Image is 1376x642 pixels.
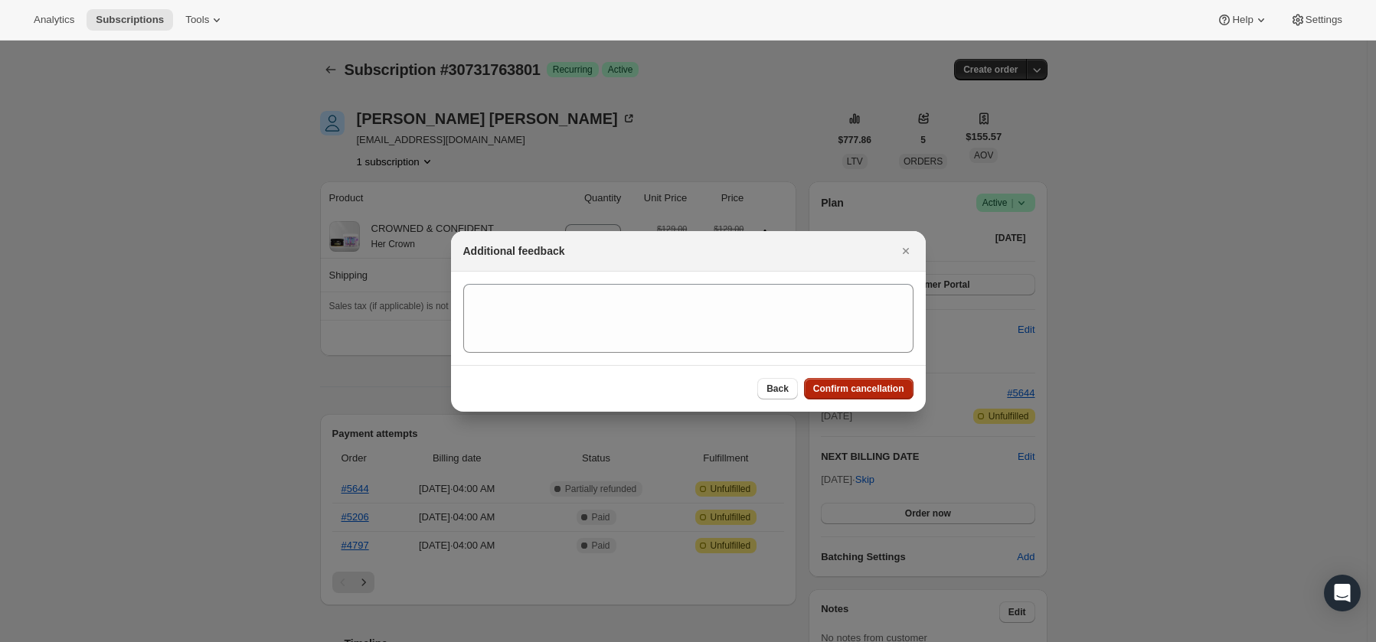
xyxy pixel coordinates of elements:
[87,9,173,31] button: Subscriptions
[813,383,904,395] span: Confirm cancellation
[25,9,83,31] button: Analytics
[1232,14,1253,26] span: Help
[34,14,74,26] span: Analytics
[1208,9,1277,31] button: Help
[1324,575,1361,611] div: Open Intercom Messenger
[463,243,565,259] h2: Additional feedback
[1306,14,1342,26] span: Settings
[804,378,914,399] button: Confirm cancellation
[895,240,917,262] button: Close
[96,14,164,26] span: Subscriptions
[185,14,209,26] span: Tools
[766,383,789,395] span: Back
[757,378,798,399] button: Back
[1281,9,1351,31] button: Settings
[176,9,234,31] button: Tools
